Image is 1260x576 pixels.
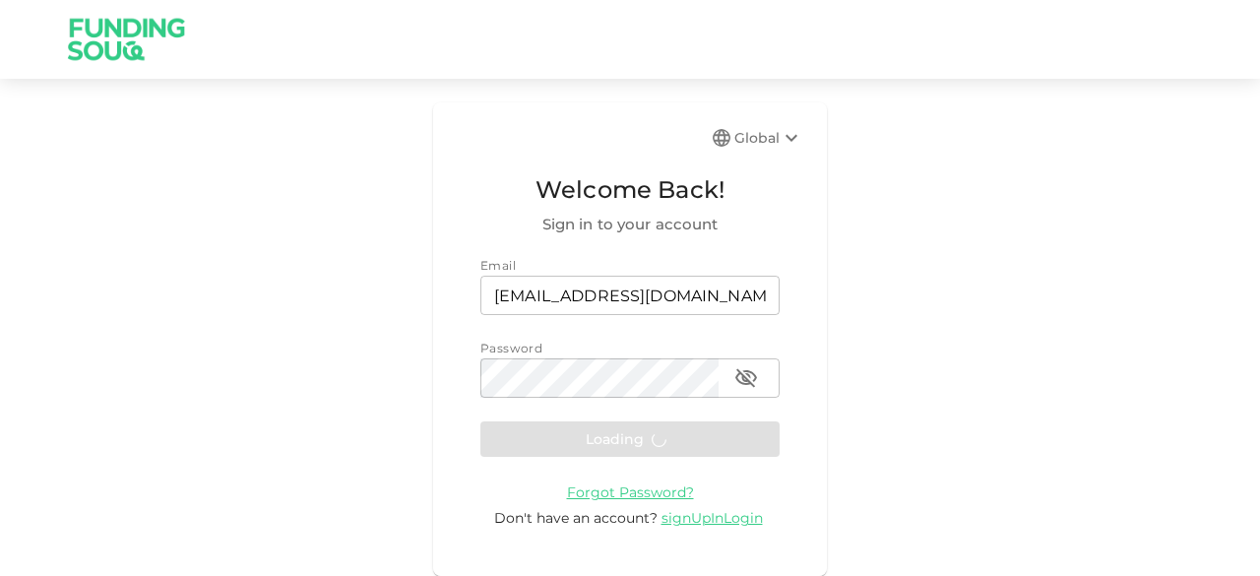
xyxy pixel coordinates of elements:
[494,509,658,527] span: Don't have an account?
[480,341,542,355] span: Password
[480,276,780,315] input: email
[567,482,694,501] a: Forgot Password?
[567,483,694,501] span: Forgot Password?
[734,126,803,150] div: Global
[661,509,763,527] span: signUpInLogin
[480,213,780,236] span: Sign in to your account
[480,358,719,398] input: password
[480,258,516,273] span: Email
[480,171,780,209] span: Welcome Back!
